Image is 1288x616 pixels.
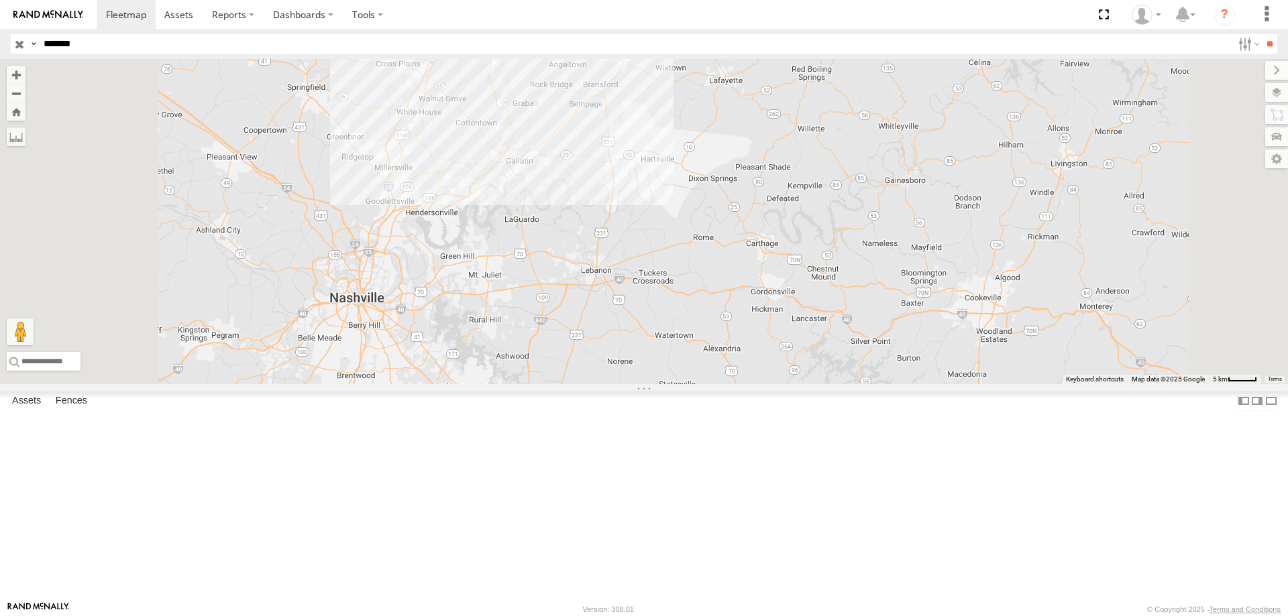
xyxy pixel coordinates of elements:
[13,10,83,19] img: rand-logo.svg
[7,127,25,146] label: Measure
[1237,391,1250,411] label: Dock Summary Table to the Left
[1233,34,1262,54] label: Search Filter Options
[7,603,69,616] a: Visit our Website
[7,84,25,103] button: Zoom out
[1132,375,1205,383] span: Map data ©2025 Google
[7,318,34,345] button: Drag Pegman onto the map to open Street View
[1209,375,1261,384] button: Map Scale: 5 km per 40 pixels
[1250,391,1264,411] label: Dock Summary Table to the Right
[1147,605,1281,613] div: © Copyright 2025 -
[1214,4,1235,25] i: ?
[7,66,25,84] button: Zoom in
[1213,375,1228,383] span: 5 km
[1268,377,1282,382] a: Terms (opens in new tab)
[1265,391,1278,411] label: Hide Summary Table
[49,391,94,410] label: Fences
[583,605,634,613] div: Version: 308.01
[28,34,39,54] label: Search Query
[7,103,25,121] button: Zoom Home
[1265,149,1288,168] label: Map Settings
[5,391,48,410] label: Assets
[1127,5,1166,25] div: Nele .
[1210,605,1281,613] a: Terms and Conditions
[1066,375,1124,384] button: Keyboard shortcuts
